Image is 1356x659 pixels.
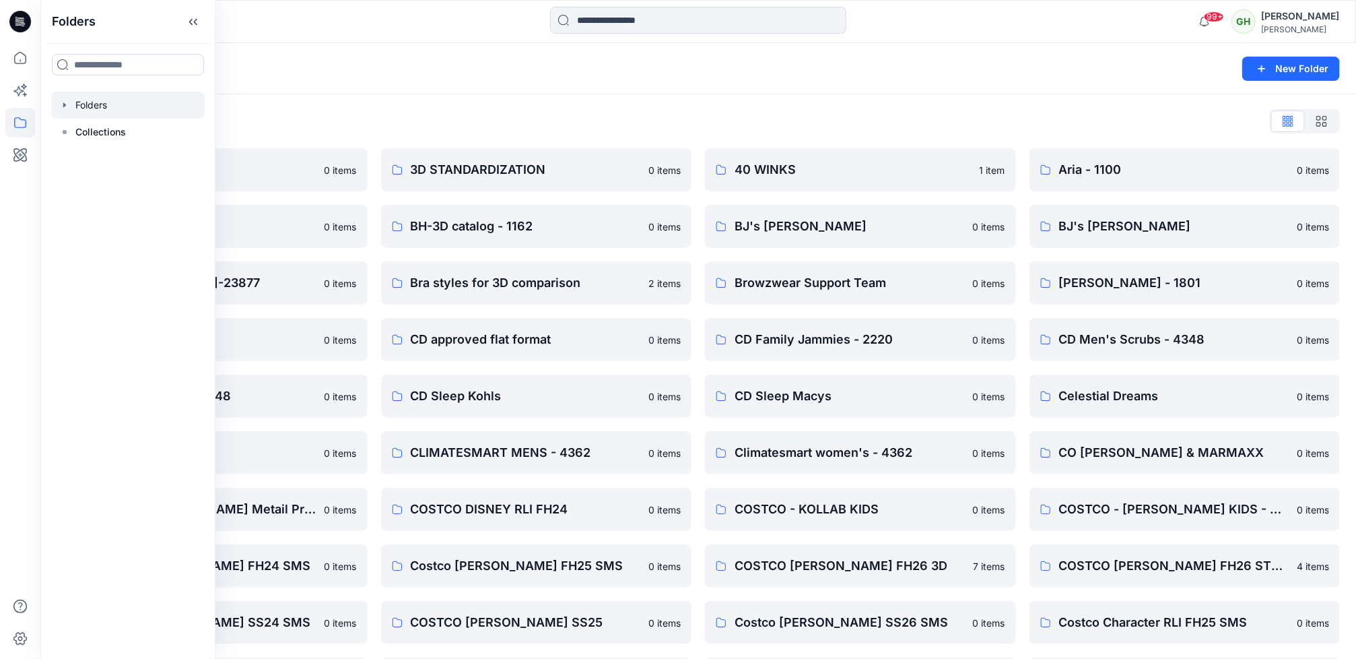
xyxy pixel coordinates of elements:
[648,220,681,234] p: 0 items
[735,500,965,519] p: COSTCO - KOLLAB KIDS
[325,503,357,517] p: 0 items
[1029,205,1341,248] a: BJ's [PERSON_NAME]0 items
[1297,276,1329,290] p: 0 items
[411,387,641,406] p: CD Sleep Kohls
[325,276,357,290] p: 0 items
[648,276,681,290] p: 2 items
[411,557,641,575] p: Costco [PERSON_NAME] FH25 SMS
[381,318,692,361] a: CD approved flat format0 items
[381,601,692,644] a: COSTCO [PERSON_NAME] SS250 items
[973,616,1005,630] p: 0 items
[325,446,357,460] p: 0 items
[705,261,1016,305] a: Browzwear Support Team0 items
[705,205,1016,248] a: BJ's [PERSON_NAME]0 items
[1029,488,1341,531] a: COSTCO - [PERSON_NAME] KIDS - DESIGN USE0 items
[325,163,357,177] p: 0 items
[411,274,641,292] p: Bra styles for 3D comparison
[1242,57,1340,81] button: New Folder
[411,217,641,236] p: BH-3D catalog - 1162
[735,387,965,406] p: CD Sleep Macys
[973,389,1005,404] p: 0 items
[735,274,965,292] p: Browzwear Support Team
[325,389,357,404] p: 0 items
[705,318,1016,361] a: CD Family Jammies - 22200 items
[1029,261,1341,305] a: [PERSON_NAME] - 18010 items
[325,220,357,234] p: 0 items
[648,333,681,347] p: 0 items
[705,601,1016,644] a: Costco [PERSON_NAME] SS26 SMS0 items
[1204,11,1224,22] span: 99+
[648,559,681,573] p: 0 items
[735,330,965,349] p: CD Family Jammies - 2220
[705,544,1016,588] a: COSTCO [PERSON_NAME] FH26 3D7 items
[381,148,692,191] a: 3D STANDARDIZATION0 items
[1029,148,1341,191] a: Aria - 11000 items
[1297,220,1329,234] p: 0 items
[1297,163,1329,177] p: 0 items
[411,330,641,349] p: CD approved flat format
[381,431,692,474] a: CLIMATESMART MENS - 43620 items
[1059,274,1289,292] p: [PERSON_NAME] - 1801
[411,443,641,462] p: CLIMATESMART MENS - 4362
[381,261,692,305] a: Bra styles for 3D comparison2 items
[973,276,1005,290] p: 0 items
[1261,24,1339,34] div: [PERSON_NAME]
[648,163,681,177] p: 0 items
[1231,9,1256,34] div: GH
[325,333,357,347] p: 0 items
[1059,330,1289,349] p: CD Men's Scrubs - 4348
[325,616,357,630] p: 0 items
[705,431,1016,474] a: Climatesmart women's - 43620 items
[411,613,641,632] p: COSTCO [PERSON_NAME] SS25
[1059,613,1289,632] p: Costco Character RLI FH25 SMS
[1029,544,1341,588] a: COSTCO [PERSON_NAME] FH26 STYLE 12-55434 items
[1059,500,1289,519] p: COSTCO - [PERSON_NAME] KIDS - DESIGN USE
[75,124,126,140] p: Collections
[1059,443,1289,462] p: CO [PERSON_NAME] & MARMAXX
[411,500,641,519] p: COSTCO DISNEY RLI FH24
[735,613,965,632] p: Costco [PERSON_NAME] SS26 SMS
[381,544,692,588] a: Costco [PERSON_NAME] FH25 SMS0 items
[1297,559,1329,573] p: 4 items
[1059,217,1289,236] p: BJ's [PERSON_NAME]
[705,375,1016,418] a: CD Sleep Macys0 items
[381,205,692,248] a: BH-3D catalog - 11620 items
[705,148,1016,191] a: 40 WINKS1 item
[1297,503,1329,517] p: 0 items
[735,160,972,179] p: 40 WINKS
[1029,431,1341,474] a: CO [PERSON_NAME] & MARMAXX0 items
[735,443,965,462] p: Climatesmart women's - 4362
[1297,616,1329,630] p: 0 items
[1297,333,1329,347] p: 0 items
[648,446,681,460] p: 0 items
[974,559,1005,573] p: 7 items
[1029,375,1341,418] a: Celestial Dreams0 items
[980,163,1005,177] p: 1 item
[973,220,1005,234] p: 0 items
[973,446,1005,460] p: 0 items
[411,160,641,179] p: 3D STANDARDIZATION
[705,488,1016,531] a: COSTCO - KOLLAB KIDS0 items
[648,616,681,630] p: 0 items
[648,389,681,404] p: 0 items
[325,559,357,573] p: 0 items
[1029,318,1341,361] a: CD Men's Scrubs - 43480 items
[973,333,1005,347] p: 0 items
[1059,387,1289,406] p: Celestial Dreams
[381,488,692,531] a: COSTCO DISNEY RLI FH240 items
[1059,160,1289,179] p: Aria - 1100
[973,503,1005,517] p: 0 items
[1297,446,1329,460] p: 0 items
[1059,557,1289,575] p: COSTCO [PERSON_NAME] FH26 STYLE 12-5543
[1029,601,1341,644] a: Costco Character RLI FH25 SMS0 items
[735,557,965,575] p: COSTCO [PERSON_NAME] FH26 3D
[381,375,692,418] a: CD Sleep Kohls0 items
[648,503,681,517] p: 0 items
[1297,389,1329,404] p: 0 items
[1261,8,1339,24] div: [PERSON_NAME]
[735,217,965,236] p: BJ's [PERSON_NAME]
